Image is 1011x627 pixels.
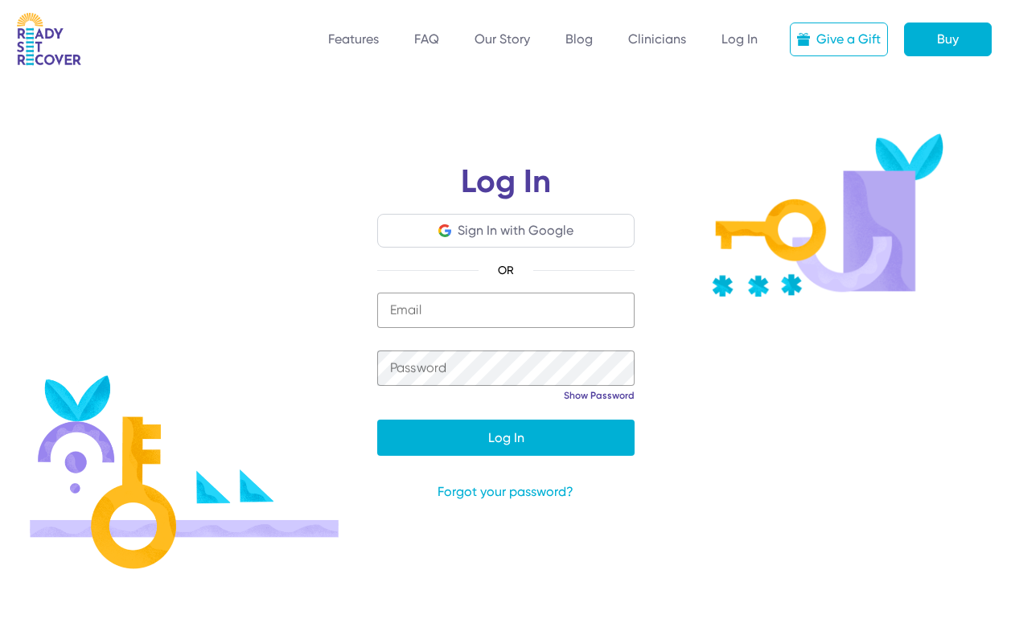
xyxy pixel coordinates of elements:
[475,31,530,47] a: Our Story
[17,13,81,66] img: RSR
[458,221,573,240] div: Sign In with Google
[937,30,959,49] div: Buy
[816,30,881,49] div: Give a Gift
[712,133,943,297] img: Key
[564,389,635,402] a: Show Password
[790,23,888,56] a: Give a Gift
[328,31,379,47] a: Features
[377,166,635,214] h1: Log In
[30,375,339,569] img: Login illustration 1
[377,482,635,502] a: Forgot your password?
[565,31,593,47] a: Blog
[628,31,686,47] a: Clinicians
[904,23,992,56] a: Buy
[377,420,635,456] button: Log In
[438,221,573,240] button: Sign In with Google
[414,31,439,47] a: FAQ
[721,31,758,47] a: Log In
[479,260,533,280] span: OR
